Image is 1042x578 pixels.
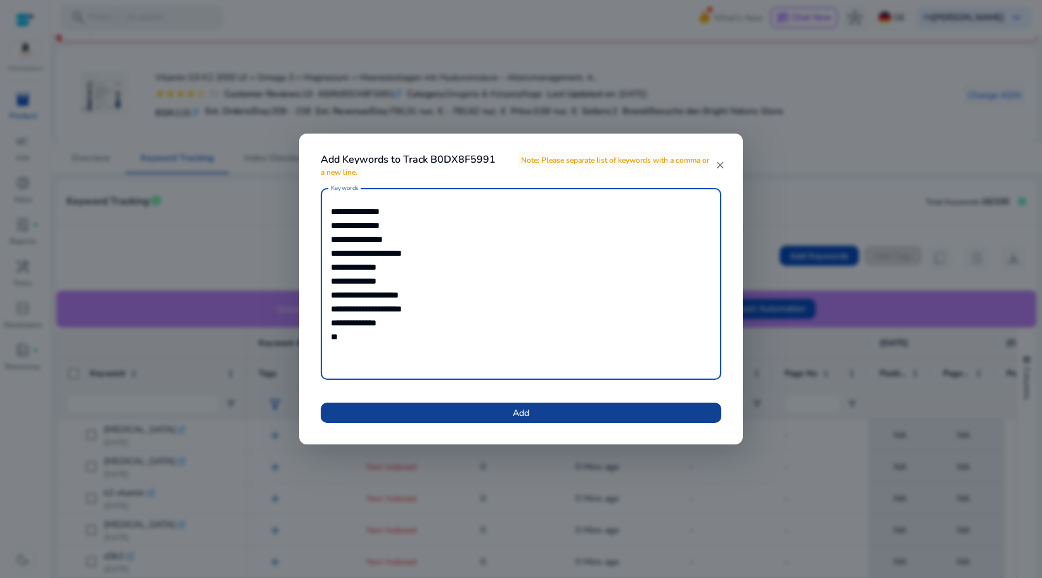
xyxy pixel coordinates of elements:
mat-icon: close [715,160,725,171]
mat-label: Keywords [331,184,359,193]
span: Add [513,406,529,420]
span: Note: Please separate list of keywords with a comma or a new line. [321,152,709,180]
h4: Add Keywords to Track B0DX8F5991 [321,154,715,178]
button: Add [321,403,721,423]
